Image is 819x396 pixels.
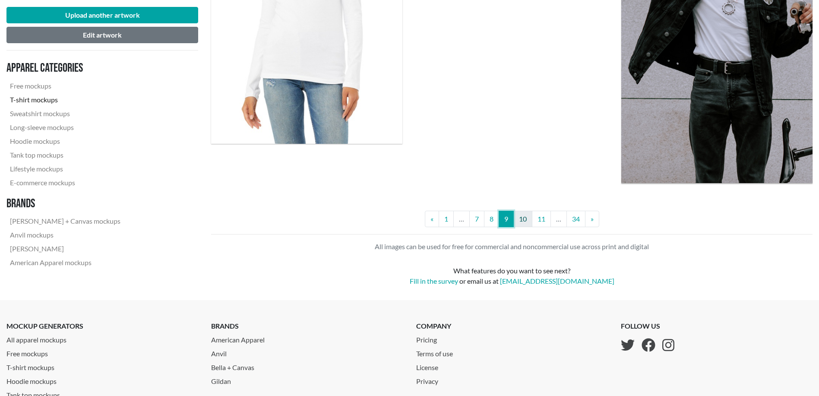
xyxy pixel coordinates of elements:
[499,211,514,227] a: 9
[211,321,403,331] p: brands
[6,61,124,76] h3: Apparel categories
[6,93,124,107] a: T-shirt mockups
[6,148,124,162] a: Tank top mockups
[6,256,124,269] a: American Apparel mockups
[211,359,403,373] a: Bella + Canvas
[6,242,124,256] a: [PERSON_NAME]
[6,27,198,43] button: Edit artwork
[211,345,403,359] a: Anvil
[6,107,124,120] a: Sweatshirt mockups
[430,215,433,223] span: «
[416,359,460,373] a: License
[6,79,124,93] a: Free mockups
[6,7,198,23] button: Upload another artwork
[6,134,124,148] a: Hoodie mockups
[6,214,124,228] a: [PERSON_NAME] + Canvas mockups
[591,215,594,223] span: »
[6,162,124,176] a: Lifestyle mockups
[6,120,124,134] a: Long-sleeve mockups
[6,373,198,386] a: Hoodie mockups
[416,331,460,345] a: Pricing
[6,345,198,359] a: Free mockups
[513,211,532,227] a: 10
[532,211,551,227] a: 11
[566,211,585,227] a: 34
[410,277,458,285] a: Fill in the survey
[416,373,460,386] a: Privacy
[439,211,454,227] a: 1
[469,211,484,227] a: 7
[500,277,614,285] a: [EMAIL_ADDRESS][DOMAIN_NAME]
[211,373,403,386] a: Gildan
[6,176,124,190] a: E-commerce mockups
[6,331,198,345] a: All apparel mockups
[484,211,499,227] a: 8
[211,331,403,345] a: American Apparel
[6,359,198,373] a: T-shirt mockups
[6,321,198,331] p: mockup generators
[266,266,758,286] div: What features do you want to see next? or email us at
[416,321,460,331] p: company
[621,321,674,331] p: follow us
[416,345,460,359] a: Terms of use
[211,241,813,252] p: All images can be used for free for commercial and noncommercial use across print and digital
[6,228,124,242] a: Anvil mockups
[6,196,124,211] h3: Brands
